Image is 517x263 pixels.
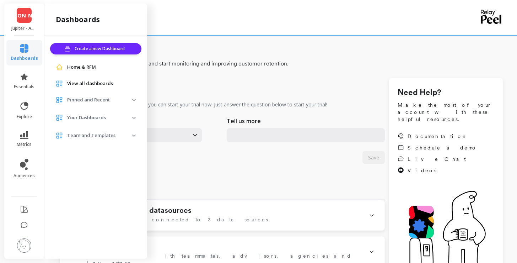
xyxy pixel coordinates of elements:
a: Schedule a demo [398,144,477,151]
span: Videos [408,167,436,174]
button: Create a new Dashboard [50,43,141,54]
p: Pinned and Recent [67,96,132,104]
p: Tell us more [227,117,261,125]
img: navigation item icon [56,114,63,121]
p: Your data has finished computing and you can start your trial now! Just answer the question below... [60,101,327,108]
img: navigation item icon [56,80,63,87]
span: Everything you need to set up Peel and start monitoring and improving customer retention. [60,59,503,68]
a: Documentation [398,133,477,140]
a: Videos [398,167,477,174]
span: Documentation [408,133,468,140]
span: Make the most of your account with these helpful resources. [398,101,494,123]
h1: Need Help? [398,86,494,99]
span: View all dashboards [67,80,113,87]
span: metrics [17,142,32,147]
img: navigation item icon [56,64,63,71]
img: navigation item icon [56,96,63,104]
span: Live Chat [408,156,466,163]
a: View all dashboards [67,80,136,87]
img: navigation item icon [56,132,63,139]
p: Your Dashboards [67,114,132,121]
h2: dashboards [56,15,100,25]
p: Jupiter - Amazon [11,26,37,31]
span: [PERSON_NAME] [3,11,45,20]
h1: Getting Started [60,41,503,58]
span: essentials [14,84,34,90]
span: Home & RFM [67,64,96,71]
span: dashboards [11,56,38,61]
span: audiences [14,173,35,179]
img: down caret icon [132,99,136,101]
span: explore [17,114,32,120]
span: We're currently connected to 3 data sources [87,216,268,223]
img: down caret icon [132,135,136,137]
p: Team and Templates [67,132,132,139]
img: down caret icon [132,117,136,119]
span: Create a new Dashboard [75,45,127,52]
img: profile picture [17,238,31,253]
span: Schedule a demo [408,144,477,151]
